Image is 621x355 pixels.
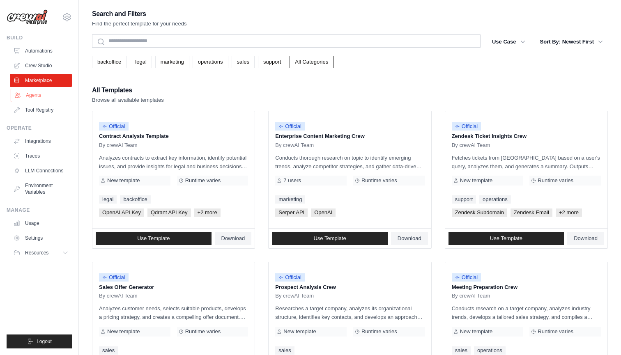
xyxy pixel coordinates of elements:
[185,328,221,335] span: Runtime varies
[7,207,72,213] div: Manage
[99,132,248,140] p: Contract Analysis Template
[474,346,506,355] a: operations
[185,177,221,184] span: Runtime varies
[92,96,164,104] p: Browse all available templates
[7,125,72,131] div: Operate
[391,232,428,245] a: Download
[452,273,481,282] span: Official
[258,56,286,68] a: support
[452,195,476,204] a: support
[99,195,117,204] a: legal
[479,195,511,204] a: operations
[275,195,305,204] a: marketing
[96,232,212,245] a: Use Template
[194,208,221,217] span: +2 more
[460,177,492,184] span: New template
[448,232,564,245] a: Use Template
[99,346,118,355] a: sales
[452,142,490,149] span: By crewAI Team
[120,195,150,204] a: backoffice
[92,85,164,96] h2: All Templates
[107,177,140,184] span: New template
[10,103,72,117] a: Tool Registry
[92,8,187,20] h2: Search and Filters
[460,328,492,335] span: New template
[99,293,138,299] span: By crewAI Team
[452,283,601,291] p: Meeting Preparation Crew
[452,132,601,140] p: Zendesk Ticket Insights Crew
[511,208,552,217] span: Zendesk Email
[10,231,72,245] a: Settings
[538,177,573,184] span: Runtime varies
[452,293,490,299] span: By crewAI Team
[275,346,294,355] a: sales
[452,304,601,321] p: Conducts research on a target company, analyzes industry trends, develops a tailored sales strate...
[538,328,573,335] span: Runtime varies
[232,56,255,68] a: sales
[452,153,601,171] p: Fetches tickets from [GEOGRAPHIC_DATA] based on a user's query, analyzes them, and generates a su...
[92,56,126,68] a: backoffice
[99,208,144,217] span: OpenAI API Key
[535,34,608,49] button: Sort By: Newest First
[275,293,314,299] span: By crewAI Team
[361,328,397,335] span: Runtime varies
[574,235,598,242] span: Download
[275,122,305,131] span: Official
[193,56,228,68] a: operations
[107,328,140,335] span: New template
[99,283,248,291] p: Sales Offer Generator
[275,304,424,321] p: Researches a target company, analyzes its organizational structure, identifies key contacts, and ...
[10,74,72,87] a: Marketplace
[7,9,48,25] img: Logo
[275,208,308,217] span: Serper API
[147,208,191,217] span: Qdrant API Key
[155,56,189,68] a: marketing
[275,142,314,149] span: By crewAI Team
[137,235,170,242] span: Use Template
[275,273,305,282] span: Official
[398,235,421,242] span: Download
[92,20,187,28] p: Find the perfect template for your needs
[7,34,72,41] div: Build
[283,328,316,335] span: New template
[99,273,129,282] span: Official
[311,208,336,217] span: OpenAI
[313,235,346,242] span: Use Template
[10,44,72,57] a: Automations
[275,283,424,291] p: Prospect Analysis Crew
[10,217,72,230] a: Usage
[99,304,248,321] p: Analyzes customer needs, selects suitable products, develops a pricing strategy, and creates a co...
[10,179,72,199] a: Environment Variables
[290,56,333,68] a: All Categories
[11,89,73,102] a: Agents
[567,232,604,245] a: Download
[361,177,397,184] span: Runtime varies
[556,208,582,217] span: +2 more
[452,122,481,131] span: Official
[99,142,138,149] span: By crewAI Team
[99,122,129,131] span: Official
[215,232,252,245] a: Download
[130,56,152,68] a: legal
[10,164,72,177] a: LLM Connections
[37,338,52,345] span: Logout
[487,34,530,49] button: Use Case
[7,334,72,348] button: Logout
[452,346,471,355] a: sales
[283,177,301,184] span: 7 users
[452,208,507,217] span: Zendesk Subdomain
[10,246,72,259] button: Resources
[221,235,245,242] span: Download
[275,153,424,171] p: Conducts thorough research on topic to identify emerging trends, analyze competitor strategies, a...
[10,149,72,163] a: Traces
[99,153,248,171] p: Analyzes contracts to extract key information, identify potential issues, and provide insights fo...
[275,132,424,140] p: Enterprise Content Marketing Crew
[490,235,522,242] span: Use Template
[10,59,72,72] a: Crew Studio
[25,250,48,256] span: Resources
[10,135,72,148] a: Integrations
[272,232,388,245] a: Use Template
